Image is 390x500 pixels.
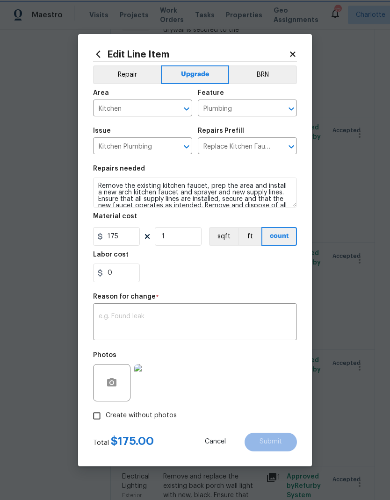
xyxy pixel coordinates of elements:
[229,65,297,84] button: BRN
[198,90,224,96] h5: Feature
[205,438,226,445] span: Cancel
[180,140,193,153] button: Open
[285,102,298,115] button: Open
[285,140,298,153] button: Open
[161,65,230,84] button: Upgrade
[93,90,109,96] h5: Area
[93,178,297,207] textarea: Remove the existing kitchen faucet, prep the area and install a new arch kitchen faucet and spray...
[93,436,154,448] div: Total
[93,49,289,59] h2: Edit Line Item
[93,293,156,300] h5: Reason for change
[245,433,297,451] button: Submit
[190,433,241,451] button: Cancel
[93,352,116,358] h5: Photos
[93,165,145,172] h5: Repairs needed
[93,251,129,258] h5: Labor cost
[111,436,154,447] span: $ 175.00
[93,128,111,134] h5: Issue
[238,227,261,246] button: ft
[260,438,282,445] span: Submit
[106,411,177,421] span: Create without photos
[198,128,244,134] h5: Repairs Prefill
[93,213,137,220] h5: Material cost
[180,102,193,115] button: Open
[209,227,238,246] button: sqft
[261,227,297,246] button: count
[93,65,161,84] button: Repair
